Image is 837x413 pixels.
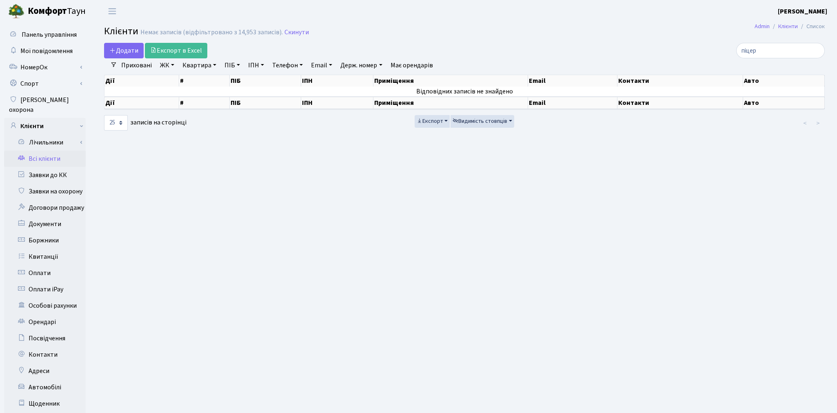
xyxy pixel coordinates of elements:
[4,59,86,75] a: НомерОк
[8,3,24,20] img: logo.png
[179,75,230,87] th: #
[179,97,230,109] th: #
[755,22,770,31] a: Admin
[104,97,179,109] th: Дії
[301,97,374,109] th: ІПН
[104,24,138,38] span: Клієнти
[104,115,128,131] select: записів на сторінці
[4,330,86,346] a: Посвідчення
[798,22,825,31] li: Список
[742,18,837,35] nav: breadcrumb
[109,46,138,55] span: Додати
[28,4,86,18] span: Таун
[104,115,186,131] label: записів на сторінці
[4,281,86,298] a: Оплати iPay
[4,379,86,395] a: Автомобілі
[453,117,507,125] span: Видимість стовпців
[4,265,86,281] a: Оплати
[20,47,73,56] span: Мої повідомлення
[4,314,86,330] a: Орендарі
[4,216,86,232] a: Документи
[4,27,86,43] a: Панель управління
[22,30,77,39] span: Панель управління
[230,97,301,109] th: ПІБ
[230,75,301,87] th: ПІБ
[4,249,86,265] a: Квитанції
[301,75,374,87] th: ІПН
[28,4,67,18] b: Комфорт
[4,395,86,412] a: Щоденник
[245,58,267,72] a: ІПН
[4,151,86,167] a: Всі клієнти
[617,75,743,87] th: Контакти
[778,7,827,16] a: [PERSON_NAME]
[4,75,86,92] a: Спорт
[387,58,436,72] a: Має орендарів
[269,58,306,72] a: Телефон
[140,29,283,36] div: Немає записів (відфільтровано з 14,953 записів).
[308,58,335,72] a: Email
[373,75,528,87] th: Приміщення
[157,58,178,72] a: ЖК
[4,92,86,118] a: [PERSON_NAME] охорона
[104,87,825,96] td: Відповідних записів не знайдено
[417,117,443,125] span: Експорт
[4,183,86,200] a: Заявки на охорону
[743,75,825,87] th: Авто
[778,22,798,31] a: Клієнти
[617,97,743,109] th: Контакти
[4,346,86,363] a: Контакти
[4,43,86,59] a: Мої повідомлення
[4,200,86,216] a: Договори продажу
[118,58,155,72] a: Приховані
[451,115,514,128] button: Видимість стовпців
[415,115,450,128] button: Експорт
[4,298,86,314] a: Особові рахунки
[337,58,385,72] a: Держ. номер
[104,43,144,58] a: Додати
[736,43,825,58] input: Пошук...
[528,97,617,109] th: Email
[284,29,309,36] a: Скинути
[221,58,243,72] a: ПІБ
[9,134,86,151] a: Лічильники
[145,43,207,58] a: Експорт в Excel
[4,363,86,379] a: Адреси
[528,75,617,87] th: Email
[4,232,86,249] a: Боржники
[104,75,179,87] th: Дії
[373,97,528,109] th: Приміщення
[4,167,86,183] a: Заявки до КК
[743,97,825,109] th: Авто
[102,4,122,18] button: Переключити навігацію
[4,118,86,134] a: Клієнти
[179,58,220,72] a: Квартира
